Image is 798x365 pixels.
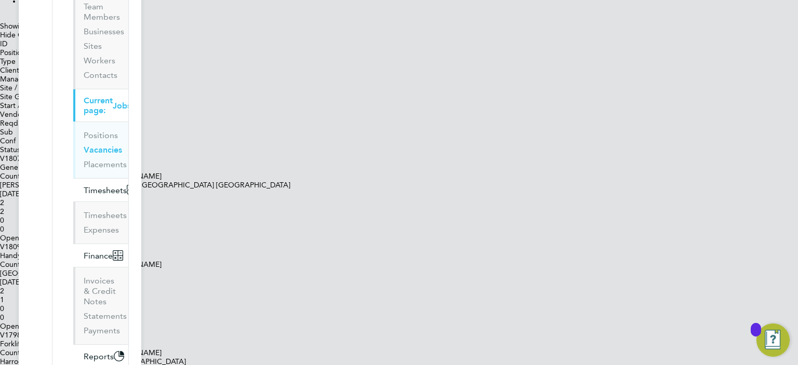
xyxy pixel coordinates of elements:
span: [GEOGRAPHIC_DATA] [216,181,290,190]
span: Current page: [84,96,113,115]
a: Placements [84,159,127,169]
a: Timesheets [84,210,127,220]
a: Team Members [84,2,120,22]
a: Invoices & Credit Notes [84,276,116,306]
span: Finance [84,251,113,261]
span: Jobs [113,101,131,111]
button: Finance [73,244,131,267]
span: Timesheets [84,185,127,195]
a: Positions [84,130,118,140]
div: Current page:Jobs [73,121,128,178]
a: Workers [84,56,115,65]
span: Reports [84,352,114,361]
a: Businesses [84,26,124,36]
a: Sites [84,41,102,51]
button: Timesheets [73,179,145,201]
a: Contacts [84,70,117,80]
a: Statements [84,311,127,321]
a: Payments [84,326,120,335]
a: Expenses [84,225,119,235]
button: Open Resource Center, 10 new notifications [756,323,790,357]
button: Current page:Jobs [73,89,150,121]
a: Vacancies [84,145,122,155]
